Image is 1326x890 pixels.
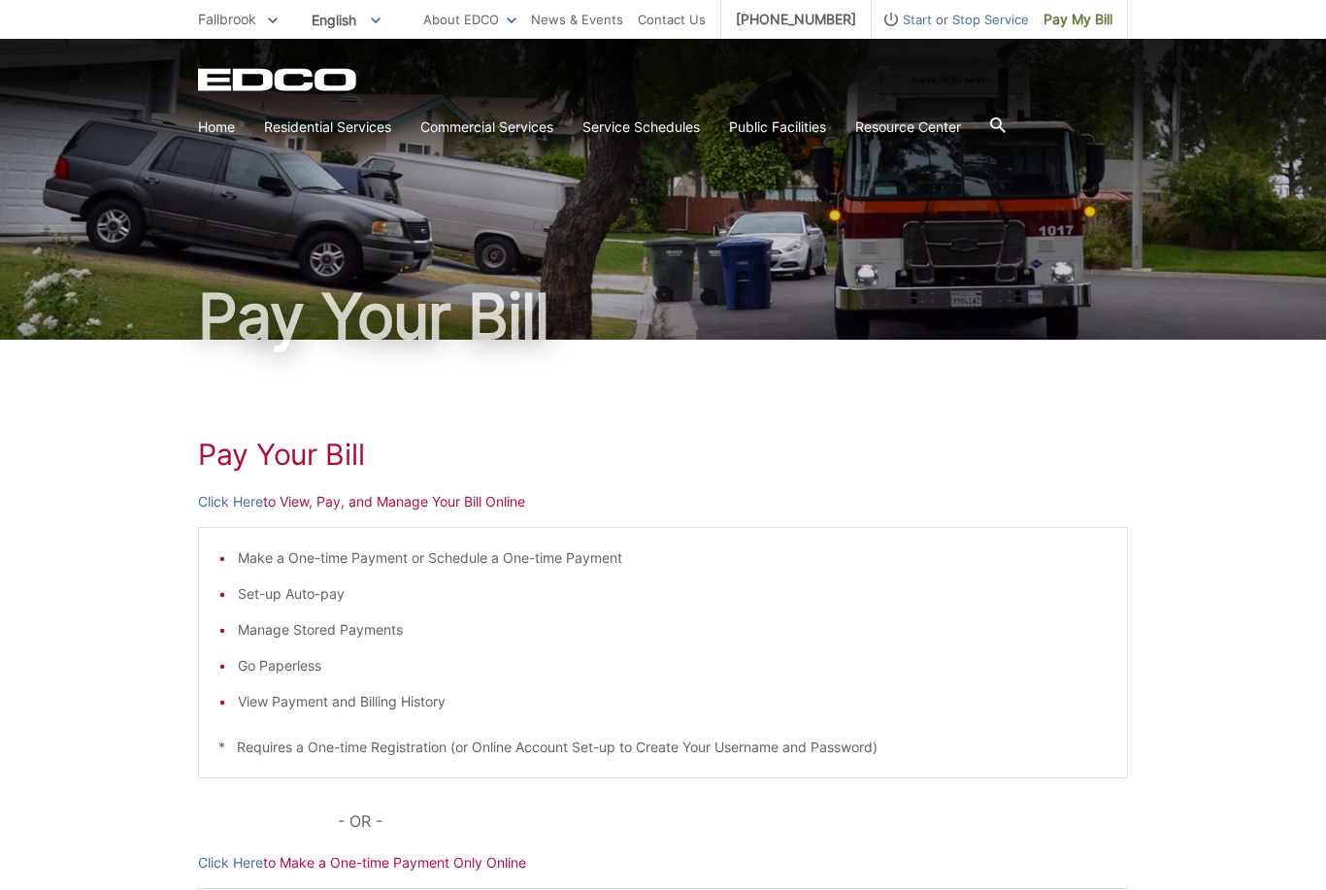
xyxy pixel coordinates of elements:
p: - OR - [338,808,1128,835]
a: Click Here [198,852,263,874]
a: Service Schedules [582,116,700,138]
li: Make a One-time Payment or Schedule a One-time Payment [238,547,1108,569]
li: Go Paperless [238,655,1108,676]
p: to View, Pay, and Manage Your Bill Online [198,491,1128,512]
h1: Pay Your Bill [198,285,1128,347]
span: English [297,4,395,36]
a: EDCD logo. Return to the homepage. [198,68,359,91]
li: Set-up Auto-pay [238,583,1108,605]
h1: Pay Your Bill [198,437,1128,472]
li: Manage Stored Payments [238,619,1108,641]
a: News & Events [531,9,623,30]
span: Fallbrook [198,11,256,27]
span: Pay My Bill [1044,9,1112,30]
a: Contact Us [638,9,706,30]
p: * Requires a One-time Registration (or Online Account Set-up to Create Your Username and Password) [218,737,1108,758]
a: Resource Center [855,116,961,138]
a: Home [198,116,235,138]
a: Residential Services [264,116,391,138]
a: Click Here [198,491,263,512]
li: View Payment and Billing History [238,691,1108,712]
a: About EDCO [423,9,516,30]
a: Public Facilities [729,116,826,138]
a: Commercial Services [420,116,553,138]
p: to Make a One-time Payment Only Online [198,852,1128,874]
